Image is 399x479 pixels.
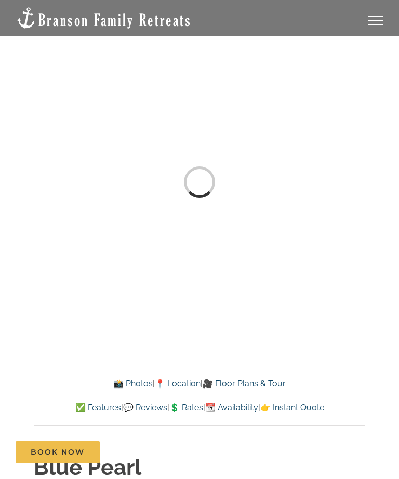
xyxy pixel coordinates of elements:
[113,379,153,389] a: 📸 Photos
[123,403,167,412] a: 💬 Reviews
[34,377,365,391] p: | |
[184,166,215,198] div: Loading...
[34,401,365,415] p: | | | |
[205,403,258,412] a: 📆 Availability
[16,441,100,463] a: Book Now
[75,403,121,412] a: ✅ Features
[355,16,396,25] a: Toggle Menu
[203,379,286,389] a: 🎥 Floor Plans & Tour
[155,379,201,389] a: 📍 Location
[16,6,192,30] img: Branson Family Retreats Logo
[31,448,85,457] span: Book Now
[169,403,203,412] a: 💲 Rates
[260,403,324,412] a: 👉 Instant Quote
